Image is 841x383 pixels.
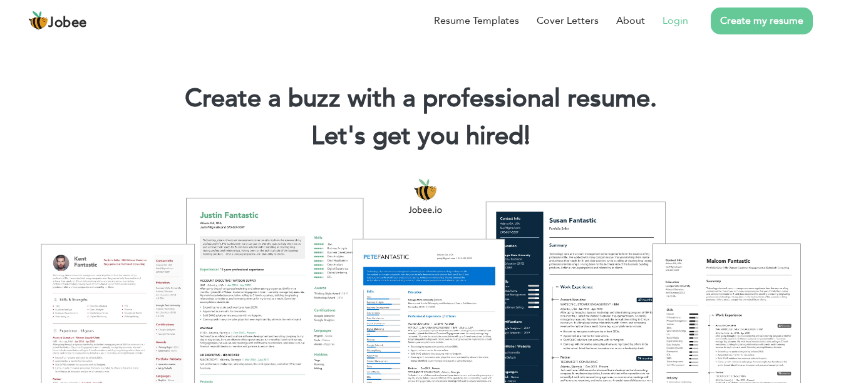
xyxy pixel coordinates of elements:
[48,16,87,30] span: Jobee
[711,8,813,34] a: Create my resume
[28,11,87,31] a: Jobee
[434,13,519,28] a: Resume Templates
[524,119,530,153] span: |
[537,13,599,28] a: Cover Letters
[663,13,688,28] a: Login
[19,120,822,153] h2: Let's
[373,119,530,153] span: get you hired!
[616,13,645,28] a: About
[19,83,822,115] h1: Create a buzz with a professional resume.
[28,11,48,31] img: jobee.io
